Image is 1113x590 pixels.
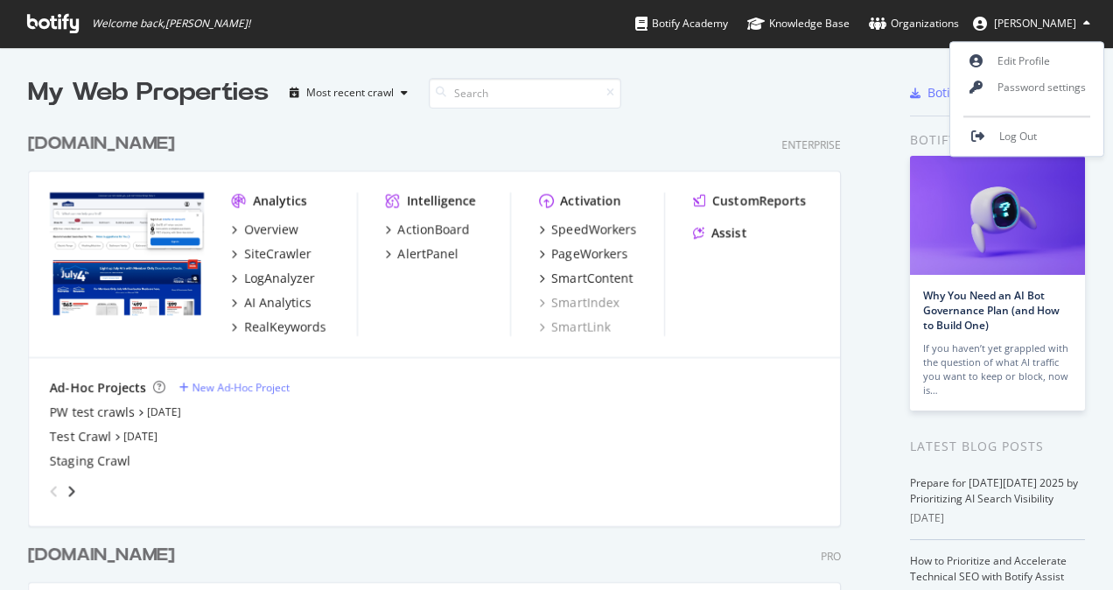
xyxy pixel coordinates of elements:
a: Staging Crawl [50,453,130,470]
input: Search [429,78,621,109]
div: RealKeywords [244,319,326,336]
div: [DOMAIN_NAME] [28,543,175,568]
div: If you haven’t yet grappled with the question of what AI traffic you want to keep or block, now is… [923,341,1072,397]
div: Organizations [869,15,959,32]
div: CustomReports [712,193,806,210]
a: Log Out [950,123,1103,150]
a: Password settings [950,74,1103,101]
img: Why You Need an AI Bot Governance Plan (and How to Build One) [910,156,1085,275]
a: SpeedWorkers [539,221,636,238]
div: ActionBoard [398,221,470,238]
div: Botify news [910,130,1085,150]
button: [PERSON_NAME] [959,10,1104,38]
a: Edit Profile [950,48,1103,74]
a: SmartIndex [539,294,619,312]
div: Knowledge Base [747,15,850,32]
div: Overview [244,221,298,238]
div: New Ad-Hoc Project [192,380,290,395]
a: SiteCrawler [232,245,311,263]
a: [DATE] [123,429,157,444]
div: [DATE] [910,510,1085,526]
a: ActionBoard [386,221,470,238]
div: Pro [821,549,841,564]
a: AlertPanel [386,245,458,263]
div: Latest Blog Posts [910,437,1085,456]
a: Overview [232,221,298,238]
a: Botify Chrome Plugin [910,84,1051,102]
div: Analytics [253,193,307,210]
a: RealKeywords [232,319,326,336]
a: Why You Need an AI Bot Governance Plan (and How to Build One) [923,288,1060,333]
img: www.lowes.com [50,193,204,316]
a: [DOMAIN_NAME] [28,543,182,568]
a: How to Prioritize and Accelerate Technical SEO with Botify Assist [910,553,1067,584]
div: [DOMAIN_NAME] [28,131,175,157]
a: Prepare for [DATE][DATE] 2025 by Prioritizing AI Search Visibility [910,475,1078,506]
div: Botify Academy [635,15,728,32]
span: Log Out [999,130,1037,144]
a: PageWorkers [539,245,627,263]
div: SmartContent [551,270,633,287]
div: SiteCrawler [244,245,311,263]
div: Intelligence [407,193,476,210]
div: LogAnalyzer [244,270,315,287]
div: Most recent crawl [306,88,394,98]
span: Shiny Sood [994,16,1076,31]
a: SmartLink [539,319,610,336]
a: [DATE] [147,404,181,419]
button: Most recent crawl [283,79,415,107]
a: LogAnalyzer [232,270,315,287]
div: angle-right [66,482,78,500]
div: Botify Chrome Plugin [927,84,1051,102]
a: CustomReports [693,193,806,210]
div: PageWorkers [551,245,627,263]
div: SpeedWorkers [551,221,636,238]
div: angle-left [43,477,66,505]
div: My Web Properties [28,75,269,110]
a: AI Analytics [232,294,311,312]
a: SmartContent [539,270,633,287]
div: AI Analytics [244,294,311,312]
div: Activation [560,193,620,210]
span: Welcome back, [PERSON_NAME] ! [92,17,250,31]
a: Assist [693,224,746,242]
a: PW test crawls [50,404,135,421]
div: Enterprise [781,137,841,152]
a: Test Crawl [50,428,111,446]
a: New Ad-Hoc Project [179,380,290,395]
a: [DOMAIN_NAME] [28,131,182,157]
div: AlertPanel [398,245,458,263]
div: Ad-Hoc Projects [50,379,146,397]
div: Assist [711,224,746,242]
